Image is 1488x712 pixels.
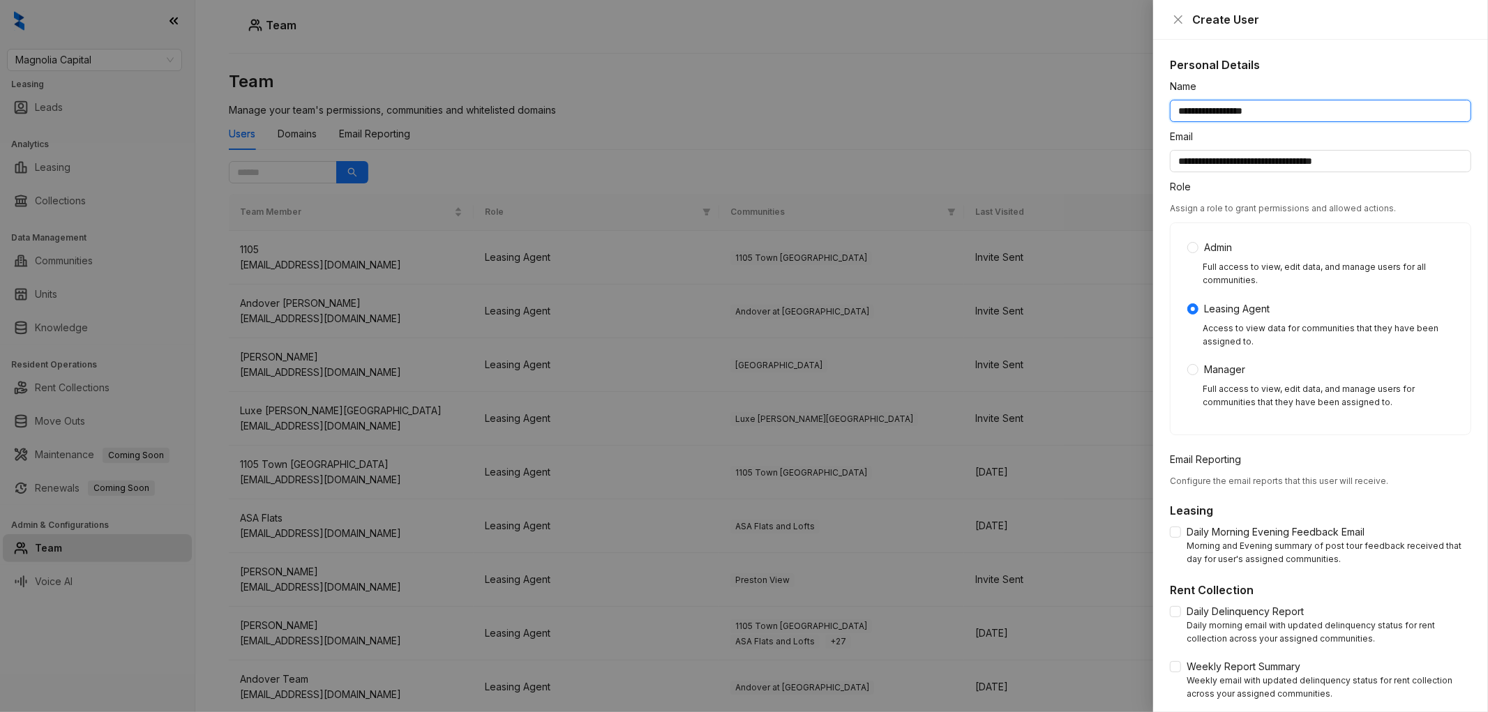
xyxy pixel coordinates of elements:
[1170,582,1471,598] h5: Rent Collection
[1170,452,1250,467] label: Email Reporting
[1170,129,1202,144] label: Email
[1203,322,1454,349] div: Access to view data for communities that they have been assigned to.
[1198,362,1251,377] span: Manager
[1203,261,1454,287] div: Full access to view, edit data, and manage users for all communities.
[1170,100,1471,122] input: Name
[1170,203,1396,213] span: Assign a role to grant permissions and allowed actions.
[1181,659,1306,674] span: Weekly Report Summary
[1173,14,1184,25] span: close
[1192,11,1471,28] div: Create User
[1198,301,1275,317] span: Leasing Agent
[1170,56,1471,73] h5: Personal Details
[1187,540,1471,566] div: Morning and Evening summary of post tour feedback received that day for user's assigned communities.
[1187,674,1471,701] div: Weekly email with updated delinquency status for rent collection across your assigned communities.
[1181,524,1370,540] span: Daily Morning Evening Feedback Email
[1170,476,1388,486] span: Configure the email reports that this user will receive.
[1170,502,1471,519] h5: Leasing
[1187,619,1471,646] div: Daily morning email with updated delinquency status for rent collection across your assigned comm...
[1203,383,1454,409] div: Full access to view, edit data, and manage users for communities that they have been assigned to.
[1170,150,1471,172] input: Email
[1170,79,1205,94] label: Name
[1198,240,1238,255] span: Admin
[1181,604,1309,619] span: Daily Delinquency Report
[1170,179,1200,195] label: Role
[1170,11,1187,28] button: Close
